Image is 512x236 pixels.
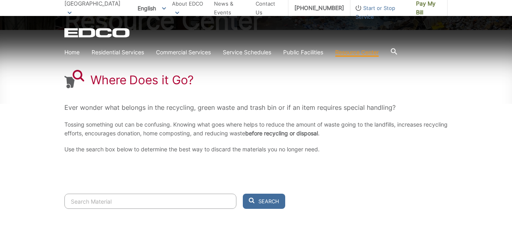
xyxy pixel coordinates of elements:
[283,48,323,57] a: Public Facilities
[258,198,279,205] span: Search
[64,120,448,138] p: Tossing something out can be confusing. Knowing what goes where helps to reduce the amount of was...
[64,28,131,38] a: EDCD logo. Return to the homepage.
[335,48,379,57] a: Resource Center
[92,48,144,57] a: Residential Services
[64,194,236,209] input: Search
[156,48,211,57] a: Commercial Services
[90,73,194,87] h1: Where Does it Go?
[223,48,271,57] a: Service Schedules
[132,2,172,15] span: English
[245,130,318,137] strong: before recycling or disposal
[243,194,285,209] button: Search
[64,48,80,57] a: Home
[64,102,448,113] p: Ever wonder what belongs in the recycling, green waste and trash bin or if an item requires speci...
[64,145,448,154] p: Use the search box below to determine the best way to discard the materials you no longer need.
